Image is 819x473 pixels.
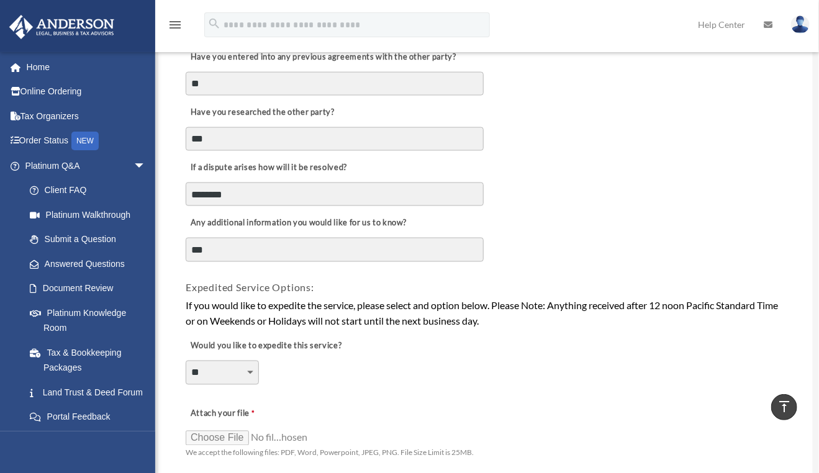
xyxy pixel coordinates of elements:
[6,15,118,39] img: Anderson Advisors Platinum Portal
[17,300,165,340] a: Platinum Knowledge Room
[9,104,165,128] a: Tax Organizers
[133,153,158,179] span: arrow_drop_down
[17,340,165,380] a: Tax & Bookkeeping Packages
[9,429,165,454] a: Digital Productsarrow_drop_down
[17,227,165,252] a: Submit a Question
[186,338,345,355] label: Would you like to expedite this service?
[9,55,165,79] a: Home
[186,215,410,232] label: Any additional information you would like for us to know?
[133,429,158,454] span: arrow_drop_down
[168,22,183,32] a: menu
[71,132,99,150] div: NEW
[777,399,792,414] i: vertical_align_top
[186,48,459,66] label: Have you entered into any previous agreements with the other party?
[186,160,350,177] label: If a dispute arises how will it be resolved?
[186,282,314,294] span: Expedited Service Options:
[168,17,183,32] i: menu
[9,153,165,178] a: Platinum Q&Aarrow_drop_down
[186,448,474,457] span: We accept the following files: PDF, Word, Powerpoint, JPEG, PNG. File Size Limit is 25MB.
[186,104,338,122] label: Have you researched the other party?
[771,394,797,420] a: vertical_align_top
[186,298,785,330] div: If you would like to expedite the service, please select and option below. Please Note: Anything ...
[791,16,810,34] img: User Pic
[207,17,221,30] i: search
[17,178,165,203] a: Client FAQ
[186,405,310,423] label: Attach your file
[9,128,165,154] a: Order StatusNEW
[9,79,165,104] a: Online Ordering
[17,380,165,405] a: Land Trust & Deed Forum
[17,202,165,227] a: Platinum Walkthrough
[17,405,165,430] a: Portal Feedback
[17,276,158,301] a: Document Review
[17,251,165,276] a: Answered Questions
